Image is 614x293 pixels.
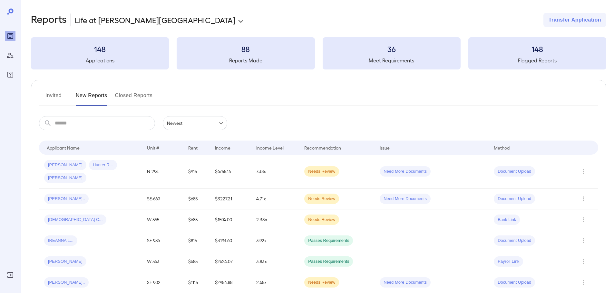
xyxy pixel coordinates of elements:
div: Manage Users [5,50,15,60]
td: 7.38x [251,155,299,188]
button: Row Actions [578,256,589,267]
summary: 148Applications88Reports Made36Meet Requirements148Flagged Reports [31,37,606,69]
td: N-294 [142,155,183,188]
td: $2954.88 [210,272,251,293]
span: Document Upload [494,196,535,202]
div: Income Level [256,144,284,151]
h3: 36 [323,44,461,54]
div: FAQ [5,69,15,80]
span: [PERSON_NAME].. [44,279,89,286]
td: 3.83x [251,251,299,272]
span: Document Upload [494,169,535,175]
h3: 88 [177,44,315,54]
button: Row Actions [578,166,589,177]
span: Needs Review [304,279,339,286]
span: Needs Review [304,217,339,223]
h3: 148 [31,44,169,54]
div: Issue [380,144,390,151]
button: Invited [39,90,68,106]
div: Log Out [5,270,15,280]
div: Method [494,144,510,151]
td: $685 [183,251,210,272]
h5: Flagged Reports [468,57,606,64]
td: $3227.21 [210,188,251,209]
span: IREANNA L... [44,238,77,244]
div: Newest [163,116,227,130]
h5: Reports Made [177,57,315,64]
td: 2.65x [251,272,299,293]
h3: 148 [468,44,606,54]
td: $1594.00 [210,209,251,230]
span: Need More Documents [380,196,431,202]
div: Applicant Name [47,144,80,151]
span: [DEMOGRAPHIC_DATA] C... [44,217,106,223]
button: Row Actions [578,235,589,246]
span: Document Upload [494,279,535,286]
span: Bank Link [494,217,520,223]
td: $1115 [183,272,210,293]
td: 3.92x [251,230,299,251]
td: W-563 [142,251,183,272]
div: Reports [5,31,15,41]
span: Document Upload [494,238,535,244]
button: Row Actions [578,277,589,288]
p: Life at [PERSON_NAME][GEOGRAPHIC_DATA] [75,15,235,25]
td: SE-669 [142,188,183,209]
td: $685 [183,209,210,230]
h5: Applications [31,57,169,64]
td: $6755.14 [210,155,251,188]
button: Closed Reports [115,90,153,106]
div: Recommendation [304,144,341,151]
span: Passes Requirements [304,259,353,265]
td: SE-902 [142,272,183,293]
td: $815 [183,230,210,251]
span: [PERSON_NAME] [44,259,86,265]
span: Need More Documents [380,169,431,175]
td: $685 [183,188,210,209]
td: $915 [183,155,210,188]
span: Needs Review [304,169,339,175]
td: SE-986 [142,230,183,251]
td: $3193.60 [210,230,251,251]
span: [PERSON_NAME].. [44,196,89,202]
span: Payroll Link [494,259,523,265]
button: New Reports [76,90,107,106]
td: 4.71x [251,188,299,209]
span: Hunter R... [89,162,117,168]
button: Row Actions [578,194,589,204]
h2: Reports [31,13,67,27]
button: Transfer Application [543,13,606,27]
td: W-555 [142,209,183,230]
td: 2.33x [251,209,299,230]
h5: Meet Requirements [323,57,461,64]
div: Unit # [147,144,159,151]
span: Needs Review [304,196,339,202]
td: $2624.07 [210,251,251,272]
span: Passes Requirements [304,238,353,244]
span: Need More Documents [380,279,431,286]
div: Rent [188,144,199,151]
button: Row Actions [578,215,589,225]
span: [PERSON_NAME] [44,162,86,168]
span: [PERSON_NAME] [44,175,86,181]
div: Income [215,144,230,151]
